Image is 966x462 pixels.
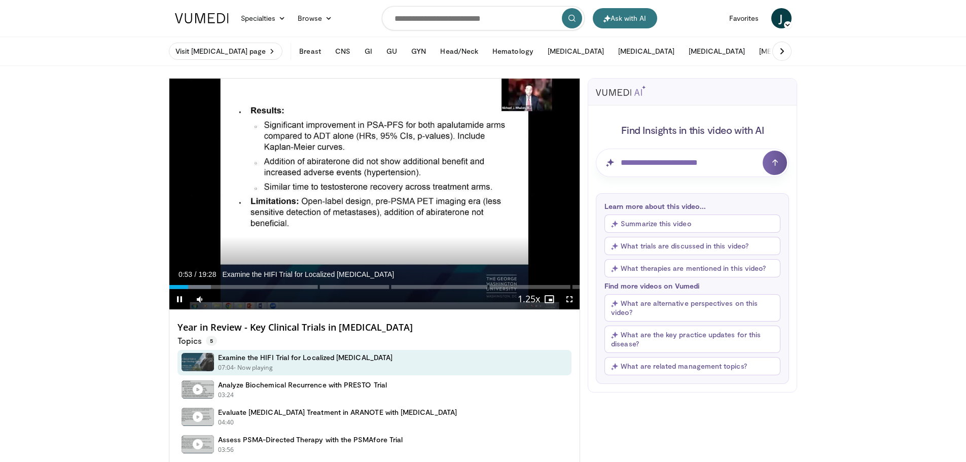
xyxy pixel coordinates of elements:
[683,41,751,61] button: [MEDICAL_DATA]
[542,41,610,61] button: [MEDICAL_DATA]
[206,336,217,346] span: 5
[222,270,394,279] span: Examine the HIFI Trial for Localized [MEDICAL_DATA]
[218,353,393,362] h4: Examine the HIFI Trial for Localized [MEDICAL_DATA]
[612,41,681,61] button: [MEDICAL_DATA]
[359,41,378,61] button: GI
[486,41,540,61] button: Hematology
[218,363,234,372] p: 07:04
[169,43,283,60] a: Visit [MEDICAL_DATA] page
[198,270,216,278] span: 19:28
[169,289,190,309] button: Pause
[596,123,789,136] h4: Find Insights in this video with AI
[177,322,572,333] h4: Year in Review - Key Clinical Trials in [MEDICAL_DATA]
[753,41,821,61] button: [MEDICAL_DATA]
[329,41,356,61] button: CNS
[559,289,580,309] button: Fullscreen
[169,285,580,289] div: Progress Bar
[604,215,780,233] button: Summarize this video
[218,418,234,427] p: 04:40
[380,41,403,61] button: GU
[604,326,780,353] button: What are the key practice updates for this disease?
[190,289,210,309] button: Mute
[382,6,585,30] input: Search topics, interventions
[723,8,765,28] a: Favorites
[235,8,292,28] a: Specialties
[596,86,646,96] img: vumedi-ai-logo.svg
[593,8,657,28] button: Ask with AI
[292,8,338,28] a: Browse
[604,202,780,210] p: Learn more about this video...
[519,289,539,309] button: Playback Rate
[178,270,192,278] span: 0:53
[771,8,792,28] a: J
[195,270,197,278] span: /
[604,357,780,375] button: What are related management topics?
[234,363,273,372] p: - Now playing
[175,13,229,23] img: VuMedi Logo
[434,41,484,61] button: Head/Neck
[405,41,432,61] button: GYN
[218,445,234,454] p: 03:56
[596,149,789,177] input: Question for AI
[604,294,780,322] button: What are alternative perspectives on this video?
[539,289,559,309] button: Enable picture-in-picture mode
[218,380,387,389] h4: Analyze Biochemical Recurrence with PRESTO Trial
[177,336,217,346] p: Topics
[604,259,780,277] button: What therapies are mentioned in this video?
[293,41,327,61] button: Breast
[218,390,234,400] p: 03:24
[169,79,580,310] video-js: Video Player
[604,281,780,290] p: Find more videos on Vumedi
[604,237,780,255] button: What trials are discussed in this video?
[218,408,457,417] h4: Evaluate [MEDICAL_DATA] Treatment in ARANOTE with [MEDICAL_DATA]
[218,435,403,444] h4: Assess PSMA-Directed Therapy with the PSMAfore Trial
